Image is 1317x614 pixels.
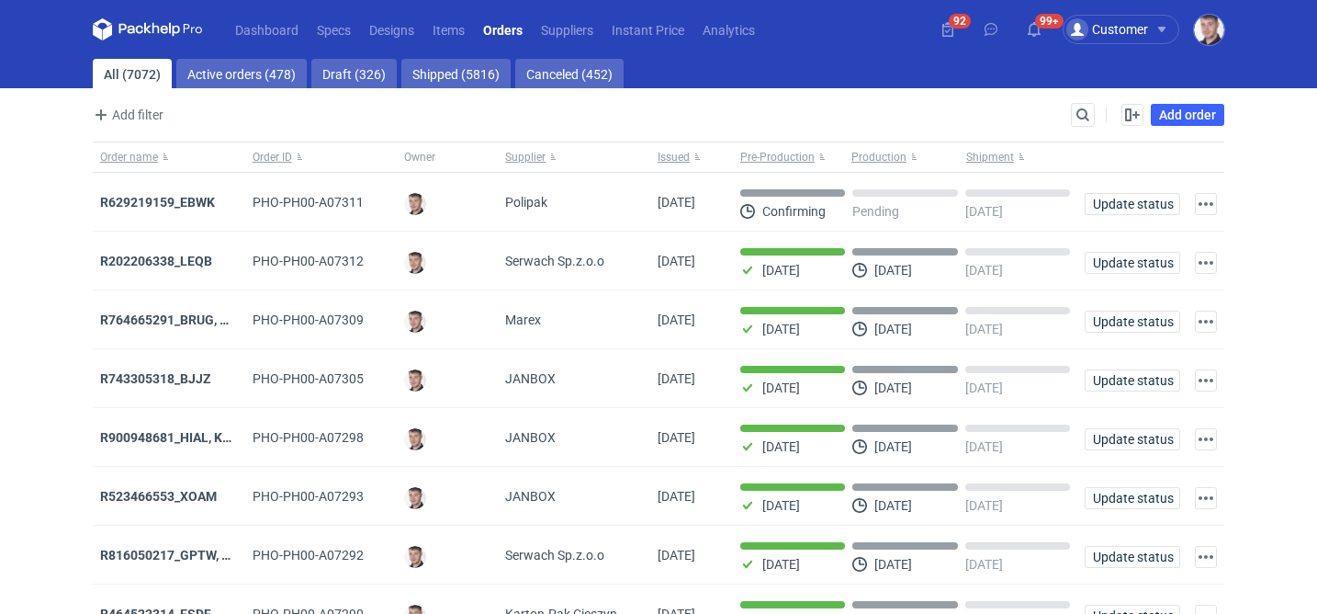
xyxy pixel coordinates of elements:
span: 29/09/2025 [658,430,695,445]
a: Instant Price [602,18,693,40]
a: R900948681_HIAL, KMPI [100,430,245,445]
button: Actions [1195,193,1217,215]
button: Actions [1195,311,1217,333]
p: [DATE] [965,498,1003,513]
a: R764665291_BRUG, HPRK [100,313,253,327]
a: Canceled (452) [515,59,624,88]
button: Customer [1063,15,1194,44]
p: Confirming [762,204,826,219]
div: Serwach Sp.z.o.o [498,232,650,290]
button: Pre-Production [733,142,848,172]
button: Supplier [498,142,650,172]
p: [DATE] [874,557,912,572]
p: [DATE] [965,439,1003,454]
a: Draft (326) [311,59,397,88]
button: Add filter [89,104,164,126]
p: [DATE] [874,439,912,454]
p: [DATE] [965,204,1003,219]
div: JANBOX [498,408,650,467]
span: Shipment [966,150,1014,165]
button: Update status [1085,546,1180,568]
a: Designs [360,18,423,40]
p: [DATE] [874,322,912,336]
div: Serwach Sp.z.o.o [498,526,650,585]
img: Maciej Sikora [404,546,426,568]
span: PHO-PH00-A07293 [253,489,364,504]
button: 92 [933,15,962,44]
span: Polipak [505,193,547,211]
img: Maciej Sikora [404,311,426,333]
div: Marex [498,290,650,349]
button: Shipment [962,142,1077,172]
div: JANBOX [498,467,650,526]
div: Polipak [498,173,650,232]
a: Specs [308,18,360,40]
p: [DATE] [762,322,800,336]
a: Active orders (478) [176,59,307,88]
span: Update status [1093,433,1172,446]
span: 01/10/2025 [658,254,695,268]
span: 26/09/2025 [658,489,695,504]
p: [DATE] [762,263,800,278]
button: Actions [1195,487,1217,509]
div: Customer [1066,18,1148,40]
button: Update status [1085,311,1180,333]
button: Update status [1085,193,1180,215]
span: 01/10/2025 [658,313,695,327]
p: [DATE] [762,439,800,454]
button: Update status [1085,370,1180,392]
span: PHO-PH00-A07311 [253,195,364,210]
span: Update status [1093,492,1172,505]
button: Actions [1195,370,1217,392]
span: PHO-PH00-A07309 [253,313,364,327]
a: R629219159_EBWK [100,195,215,210]
span: Order ID [253,150,292,165]
img: Maciej Sikora [404,193,426,215]
a: Orders [474,18,532,40]
img: Maciej Sikora [404,487,426,509]
img: Maciej Sikora [1194,15,1224,45]
p: [DATE] [874,263,912,278]
span: Issued [658,150,690,165]
strong: R816050217_GPTW, RYGK' [100,548,257,563]
span: Pre-Production [740,150,815,165]
span: Add filter [90,104,163,126]
a: R202206338_LEQB [100,254,212,268]
a: R523466553_XOAM [100,489,217,504]
svg: Packhelp Pro [93,18,203,40]
p: [DATE] [965,557,1003,572]
p: [DATE] [874,498,912,513]
button: Order ID [245,142,398,172]
span: 26/09/2025 [658,548,695,563]
a: Shipped (5816) [401,59,511,88]
span: PHO-PH00-A07298 [253,430,364,445]
p: [DATE] [762,498,800,513]
p: Pending [852,204,899,219]
button: Order name [93,142,245,172]
input: Search [1072,104,1131,126]
p: [DATE] [965,263,1003,278]
a: All (7072) [93,59,172,88]
img: Maciej Sikora [404,252,426,274]
button: 99+ [1019,15,1049,44]
div: JANBOX [498,349,650,408]
span: Update status [1093,198,1172,210]
p: [DATE] [762,381,800,395]
a: Suppliers [532,18,602,40]
a: R743305318_BJJZ [100,371,211,386]
img: Maciej Sikora [404,370,426,392]
button: Actions [1195,252,1217,274]
button: Actions [1195,428,1217,450]
span: Marex [505,311,541,329]
a: Add order [1151,104,1224,126]
span: JANBOX [505,487,556,506]
span: PHO-PH00-A07305 [253,371,364,386]
span: Update status [1093,551,1172,563]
